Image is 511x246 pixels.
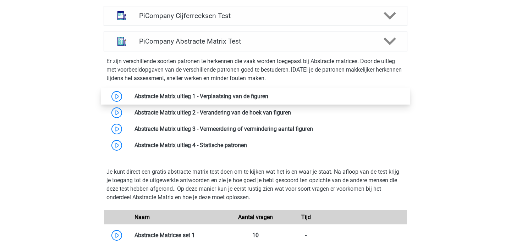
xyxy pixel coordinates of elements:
[129,213,230,222] div: Naam
[281,213,331,222] div: Tijd
[101,6,410,26] a: cijferreeksen PiCompany Cijferreeksen Test
[139,37,372,45] h4: PiCompany Abstracte Matrix Test
[230,213,281,222] div: Aantal vragen
[129,92,407,101] div: Abstracte Matrix uitleg 1 - Verplaatsing van de figuren
[112,6,131,25] img: cijferreeksen
[106,168,405,202] p: Je kunt direct een gratis abstracte matrix test doen om te kijken wat het is en waar je staat. Na...
[129,108,407,117] div: Abstracte Matrix uitleg 2 - Verandering van de hoek van figuren
[129,141,407,150] div: Abstracte Matrix uitleg 4 - Statische patronen
[129,231,230,240] div: Abstracte Matrices set 1
[106,57,405,83] p: Er zijn verschillende soorten patronen te herkennen die vaak worden toegepast bij Abstracte matri...
[101,32,410,51] a: abstracte matrices PiCompany Abstracte Matrix Test
[139,12,372,20] h4: PiCompany Cijferreeksen Test
[112,32,131,50] img: abstracte matrices
[129,125,407,133] div: Abstracte Matrix uitleg 3 - Vermeerdering of vermindering aantal figuren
